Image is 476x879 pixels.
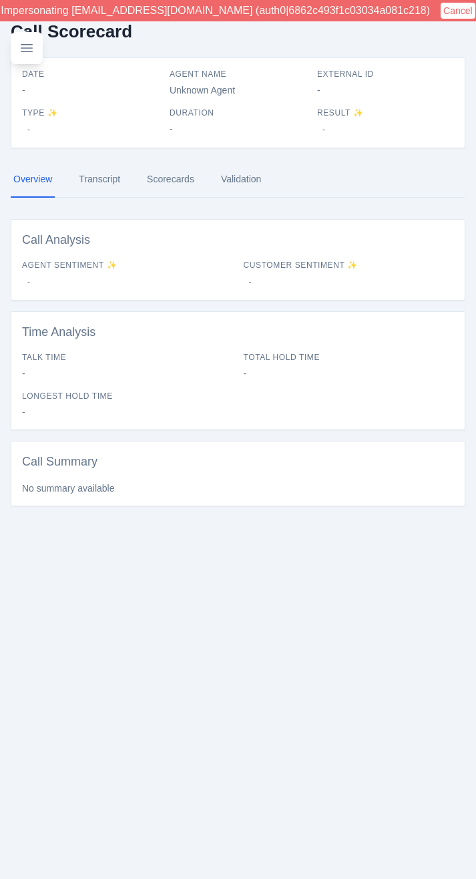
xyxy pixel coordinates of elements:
[76,162,123,198] a: Transcript
[22,108,159,118] span: Type ✨
[144,162,197,198] a: Scorecards
[22,323,454,341] h3: Time Analysis
[170,85,235,96] span: Unknown Agent
[317,108,454,118] span: Result ✨
[317,69,454,79] span: External ID
[441,3,475,19] button: Cancel
[244,352,455,363] span: Total Hold Time
[244,260,455,271] span: Customer Sentiment ✨
[11,162,465,198] nav: Tabs
[218,162,264,198] a: Validation
[244,367,455,380] span: -
[170,108,306,118] span: Duration
[22,83,159,97] span: -
[22,352,233,363] span: Talk Time
[22,391,233,401] span: Longest Hold Time
[22,452,454,471] h3: Call Summary
[22,367,233,380] span: -
[22,275,35,289] span: -
[11,32,43,64] button: Toggle sidebar
[22,482,454,495] p: No summary available
[244,275,257,289] span: -
[22,260,233,271] span: Agent Sentiment ✨
[11,162,55,198] a: Overview
[22,230,454,249] h3: Call Analysis
[317,123,330,136] span: -
[170,69,306,79] span: Agent Name
[22,123,35,136] span: -
[22,69,159,79] span: Date
[170,122,306,136] span: -
[11,21,132,41] h2: Call Scorecard
[22,405,233,419] span: -
[317,83,454,97] span: -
